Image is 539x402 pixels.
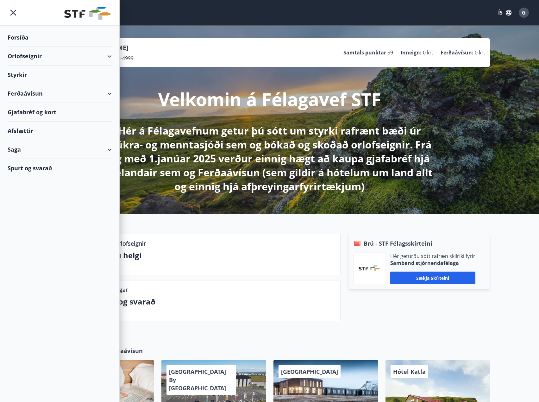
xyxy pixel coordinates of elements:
span: [GEOGRAPHIC_DATA] [281,368,338,375]
p: Upplýsingar [96,286,128,294]
p: Lausar orlofseignir [96,239,146,248]
p: Samtals punktar [343,49,386,56]
span: 0 kr. [423,49,433,56]
span: Brú - STF Félagsskírteini [364,239,432,248]
div: Ferðaávísun [8,84,112,103]
p: Spurt og svarað [96,296,335,307]
img: union_logo [64,7,112,20]
div: Spurt og svarað [8,159,112,177]
p: Velkomin á Félagavef STF [158,87,381,111]
span: Hótel Katla [393,368,426,375]
p: Samband stjórnendafélaga [390,260,475,267]
p: Hér geturðu sótt rafræn skilríki fyrir [390,253,475,260]
span: 59 [387,49,393,56]
span: [GEOGRAPHIC_DATA] By [GEOGRAPHIC_DATA] [169,368,226,392]
button: ÍS [495,7,515,18]
p: Ferðaávísun : [441,49,473,56]
button: G [516,5,531,20]
div: Saga [8,140,112,159]
span: G [522,9,526,16]
p: Inneign : [401,49,422,56]
div: Gjafabréf og kort [8,103,112,122]
span: 0 kr. [475,49,485,56]
div: Orlofseignir [8,47,112,66]
img: vjCaq2fThgY3EUYqSgpjEiBg6WP39ov69hlhuPVN.png [359,266,380,271]
div: Forsíða [8,28,112,47]
p: Næstu helgi [96,250,335,261]
p: Hér á Félagavefnum getur þú sótt um styrki rafrænt bæði úr sjúkra- og menntasjóði sem og bókað og... [103,124,437,193]
button: Sækja skírteini [390,272,475,284]
div: Styrkir [8,66,112,84]
button: menu [8,7,19,18]
div: Afslættir [8,122,112,140]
